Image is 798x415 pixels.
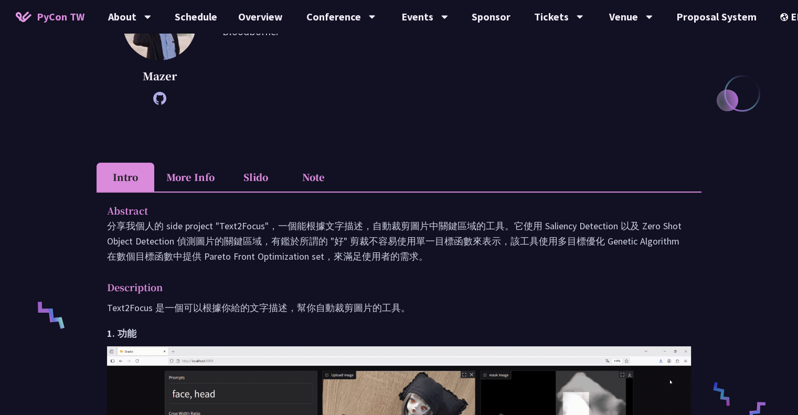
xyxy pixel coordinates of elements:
[97,163,154,191] li: Intro
[107,218,691,264] p: 分享我個人的 side project "Text2Focus"，一個能根據文字描述，自動裁剪圖片中關鍵區域的工具。它使用 Saliency Detection 以及 Zero Shot Obj...
[107,280,670,295] p: Description
[123,68,196,84] p: Mazer
[227,163,284,191] li: Slido
[107,203,670,218] p: Abstract
[107,300,691,315] p: Text2Focus 是一個可以根據你給的文字描述，幫你自動裁剪圖片的工具。
[37,9,84,25] span: PyCon TW
[154,163,227,191] li: More Info
[780,13,791,21] img: Locale Icon
[16,12,31,22] img: Home icon of PyCon TW 2025
[284,163,342,191] li: Note
[5,4,95,30] a: PyCon TW
[107,326,691,341] h2: 1. 功能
